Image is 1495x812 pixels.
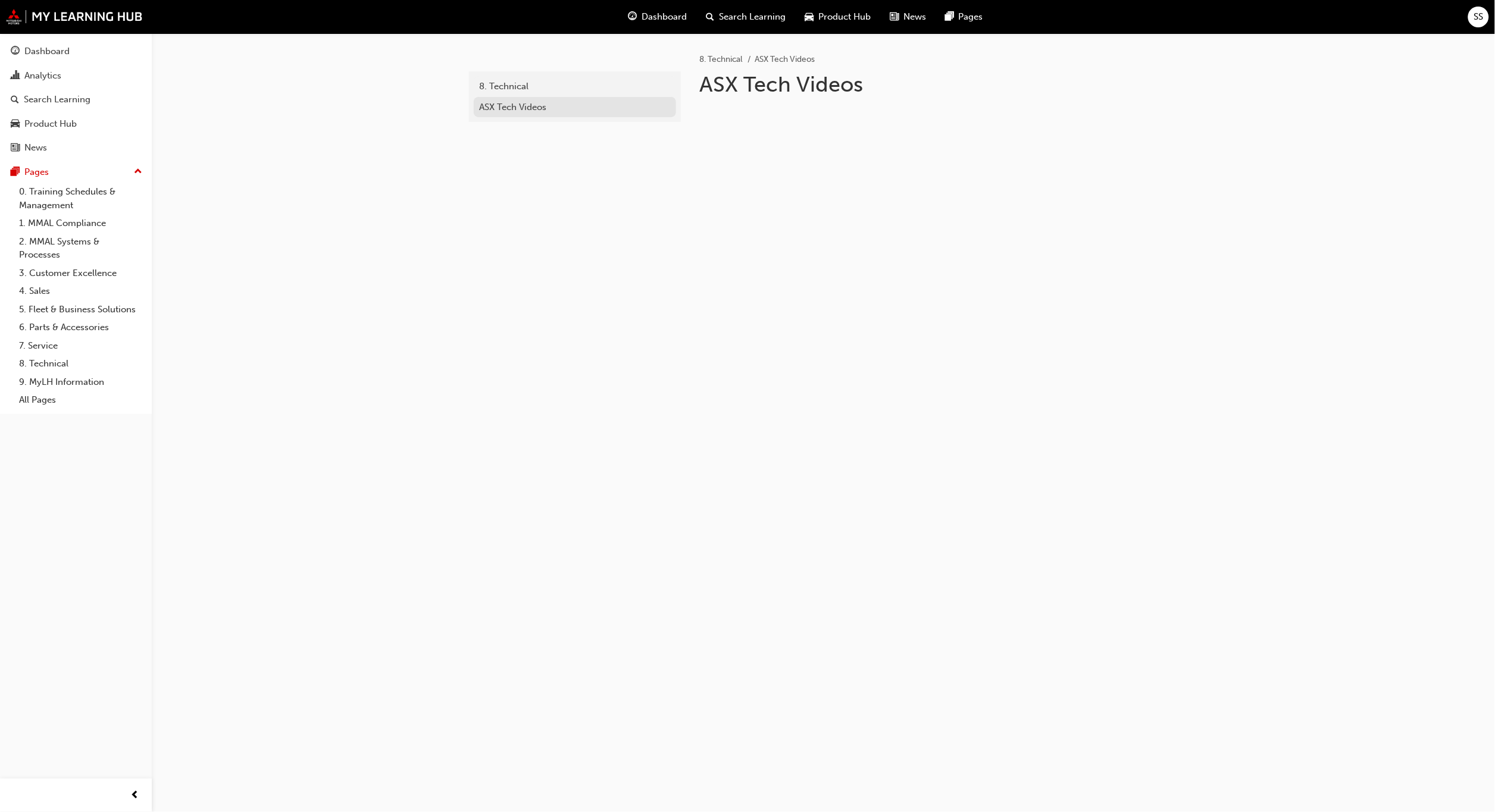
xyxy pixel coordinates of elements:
[14,214,147,233] a: 1. MMAL Compliance
[5,113,147,135] a: Product Hub
[959,10,983,24] span: Pages
[642,10,687,24] span: Dashboard
[14,337,147,355] a: 7. Service
[628,10,637,24] span: guage-icon
[618,5,696,29] a: guage-iconDashboard
[5,161,147,183] button: Pages
[24,141,47,155] div: News
[945,10,954,24] span: pages-icon
[696,5,795,29] a: search-iconSearch Learning
[755,53,815,67] li: ASX Tech Videos
[134,164,142,180] span: up-icon
[11,71,20,81] span: chart-icon
[700,54,743,64] a: 8. Technical
[14,318,147,337] a: 6. Parts & Accessories
[11,95,19,105] span: search-icon
[480,80,670,93] div: 8. Technical
[936,5,993,29] a: pages-iconPages
[903,10,926,24] span: News
[14,282,147,300] a: 4. Sales
[5,65,147,87] a: Analytics
[480,101,670,114] div: ASX Tech Videos
[14,391,147,409] a: All Pages
[719,10,786,24] span: Search Learning
[880,5,936,29] a: news-iconNews
[14,264,147,283] a: 3. Customer Excellence
[14,183,147,214] a: 0. Training Schedules & Management
[6,9,143,24] img: mmal
[14,300,147,319] a: 5. Fleet & Business Solutions
[5,89,147,111] a: Search Learning
[11,167,20,178] span: pages-icon
[11,143,20,153] span: news-icon
[700,71,1090,98] h1: ASX Tech Videos
[24,69,61,83] div: Analytics
[14,233,147,264] a: 2. MMAL Systems & Processes
[474,97,676,118] a: ASX Tech Videos
[24,165,49,179] div: Pages
[11,46,20,57] span: guage-icon
[795,5,880,29] a: car-iconProduct Hub
[1468,7,1489,27] button: SS
[818,10,871,24] span: Product Hub
[706,10,714,24] span: search-icon
[890,10,899,24] span: news-icon
[5,40,147,62] a: Dashboard
[5,137,147,159] a: News
[11,119,20,130] span: car-icon
[24,45,70,58] div: Dashboard
[474,76,676,97] a: 8. Technical
[131,788,140,803] span: prev-icon
[5,38,147,161] button: DashboardAnalyticsSearch LearningProduct HubNews
[24,93,90,106] div: Search Learning
[24,117,77,131] div: Product Hub
[805,10,814,24] span: car-icon
[14,373,147,391] a: 9. MyLH Information
[1474,10,1484,24] span: SS
[14,355,147,373] a: 8. Technical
